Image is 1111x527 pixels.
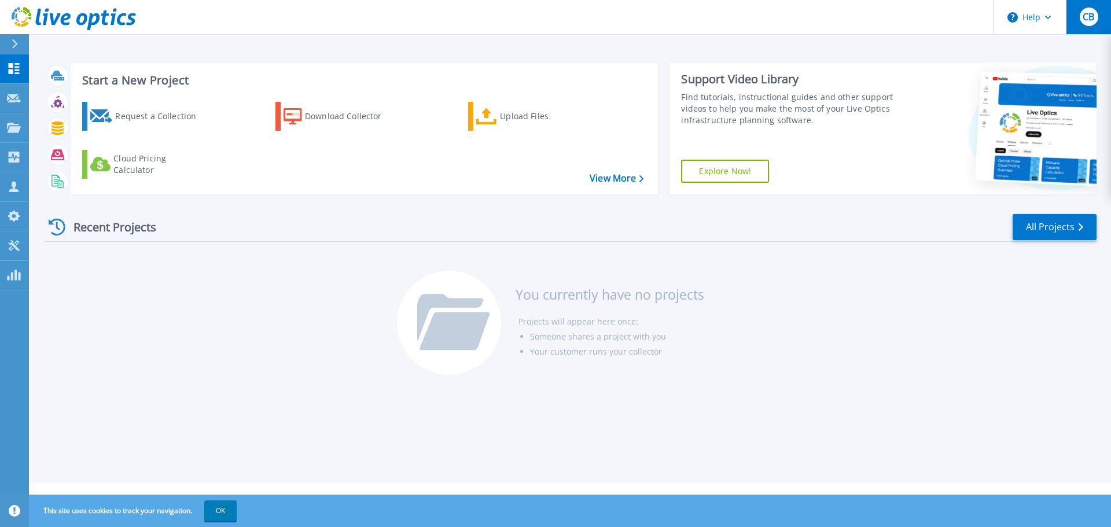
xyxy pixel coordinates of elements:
h3: Start a New Project [82,74,643,87]
li: Someone shares a project with you [530,329,704,344]
div: Find tutorials, instructional guides and other support videos to help you make the most of your L... [681,91,899,126]
div: Download Collector [305,105,398,128]
a: Cloud Pricing Calculator [82,150,211,179]
div: Request a Collection [115,105,208,128]
a: Explore Now! [681,160,769,183]
span: This site uses cookies to track your navigation. [32,500,237,521]
button: OK [204,500,237,521]
a: All Projects [1013,214,1097,240]
div: Support Video Library [681,72,899,87]
a: View More [590,173,643,184]
span: CB [1083,12,1094,21]
div: Recent Projects [45,213,172,241]
div: Cloud Pricing Calculator [113,153,206,176]
a: Upload Files [468,102,597,131]
li: Projects will appear here once: [518,314,704,329]
a: Download Collector [275,102,404,131]
h3: You currently have no projects [516,288,704,301]
div: Upload Files [500,105,593,128]
a: Request a Collection [82,102,211,131]
li: Your customer runs your collector [530,344,704,359]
